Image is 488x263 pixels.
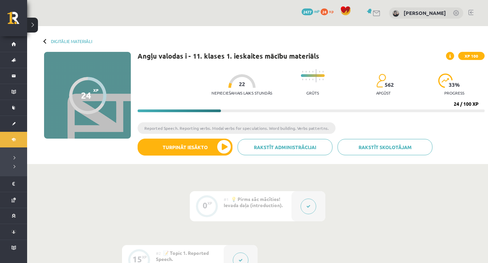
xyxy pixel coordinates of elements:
[138,122,335,134] li: Reported Speech. Reporting verbs. Modal verbs for speculations. Word building. Verbs pattertns.
[438,74,453,88] img: icon-progress-161ccf0a02000e728c5f80fcf4c31c7af3da0e1684b2b1d7c360e028c24a22f1.svg
[319,79,320,80] img: icon-short-line-57e1e144782c952c97e751825c79c345078a6d821885a25fce030b3d8c18986b.svg
[306,71,306,73] img: icon-short-line-57e1e144782c952c97e751825c79c345078a6d821885a25fce030b3d8c18986b.svg
[444,90,464,95] p: progress
[302,8,320,14] a: 2477 mP
[449,82,460,88] span: 33 %
[156,250,161,256] span: #2
[376,74,386,88] img: students-c634bb4e5e11cddfef0936a35e636f08e4e9abd3cc4e673bd6f9a4125e45ecb1.svg
[458,52,485,60] span: XP 100
[314,8,320,14] span: mP
[306,79,306,80] img: icon-short-line-57e1e144782c952c97e751825c79c345078a6d821885a25fce030b3d8c18986b.svg
[385,82,394,88] span: 562
[207,201,212,205] div: XP
[203,202,207,208] div: 0
[138,139,232,156] button: Turpināt iesākto
[309,71,310,73] img: icon-short-line-57e1e144782c952c97e751825c79c345078a6d821885a25fce030b3d8c18986b.svg
[224,197,229,202] span: #1
[306,90,319,95] p: Grūts
[142,255,147,259] div: XP
[319,71,320,73] img: icon-short-line-57e1e144782c952c97e751825c79c345078a6d821885a25fce030b3d8c18986b.svg
[138,52,319,60] h1: Angļu valodas i - 11. klases 1. ieskaites mācību materiāls
[156,250,209,262] span: 📝 Topic 1. Reported Speech.
[224,196,283,208] span: 💡 Pirms sāc mācīties! Ievada daļa (introduction).
[51,39,92,44] a: Digitālie materiāli
[338,139,432,155] a: Rakstīt skolotājam
[404,9,446,16] a: [PERSON_NAME]
[93,88,99,93] span: XP
[81,90,91,100] div: 24
[309,79,310,80] img: icon-short-line-57e1e144782c952c97e751825c79c345078a6d821885a25fce030b3d8c18986b.svg
[316,69,317,82] img: icon-long-line-d9ea69661e0d244f92f715978eff75569469978d946b2353a9bb055b3ed8787d.svg
[329,8,333,14] span: xp
[321,8,337,14] a: 24 xp
[211,90,272,95] p: Nepieciešamais laiks stundās
[392,10,399,17] img: Vaļerija Guka
[376,90,391,95] p: apgūst
[133,256,142,262] div: 15
[323,71,323,73] img: icon-short-line-57e1e144782c952c97e751825c79c345078a6d821885a25fce030b3d8c18986b.svg
[302,8,313,15] span: 2477
[7,12,27,29] a: Rīgas 1. Tālmācības vidusskola
[238,139,332,155] a: Rakstīt administrācijai
[239,81,245,87] span: 22
[321,8,328,15] span: 24
[323,79,323,80] img: icon-short-line-57e1e144782c952c97e751825c79c345078a6d821885a25fce030b3d8c18986b.svg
